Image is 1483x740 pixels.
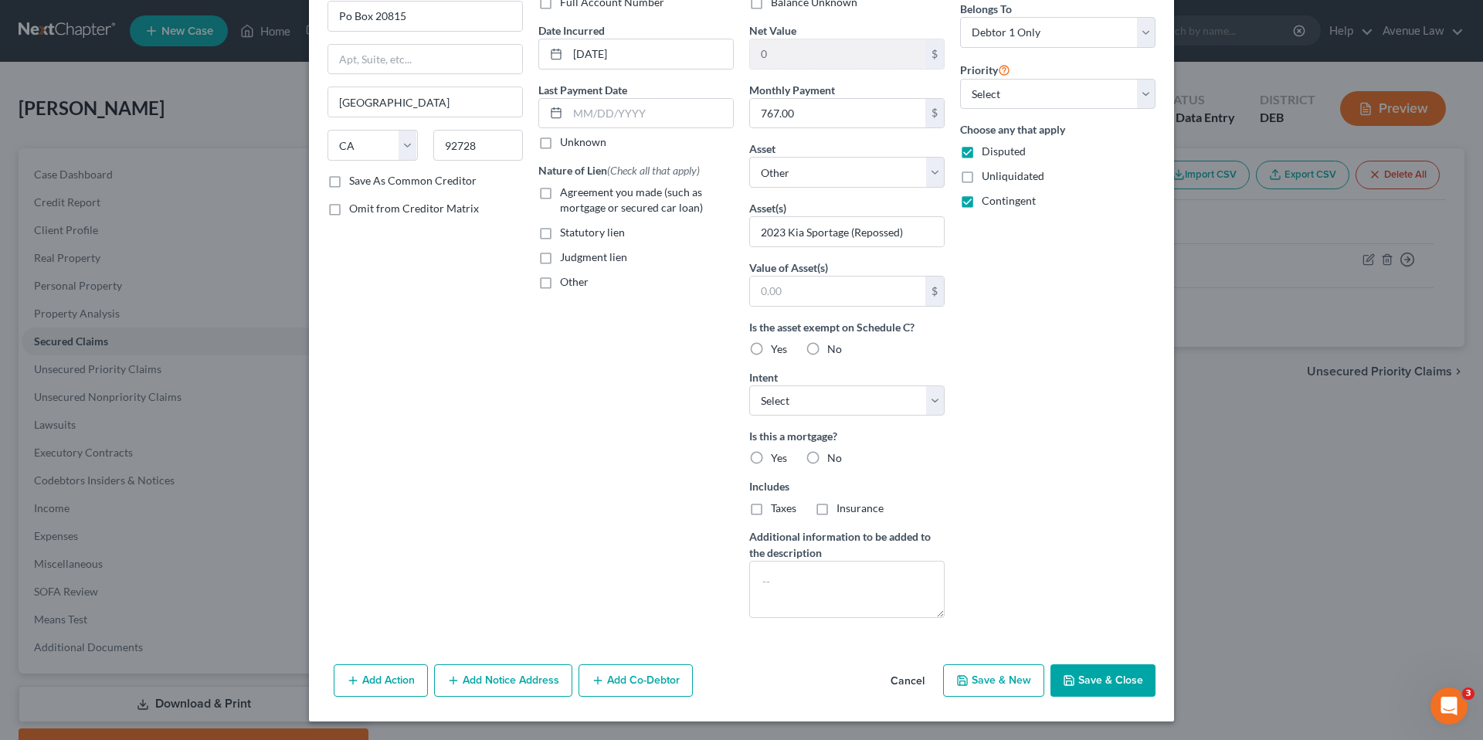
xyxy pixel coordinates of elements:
[1050,664,1156,697] button: Save & Close
[560,250,627,263] span: Judgment lien
[750,99,925,128] input: 0.00
[568,99,733,128] input: MM/DD/YYYY
[960,2,1012,15] span: Belongs To
[433,130,524,161] input: Enter zip...
[328,2,522,31] input: Enter address...
[568,39,733,69] input: MM/DD/YYYY
[579,664,693,697] button: Add Co-Debtor
[960,60,1010,79] label: Priority
[749,200,786,216] label: Asset(s)
[750,277,925,306] input: 0.00
[749,528,945,561] label: Additional information to be added to the description
[749,142,775,155] span: Asset
[827,342,842,355] span: No
[328,87,522,117] input: Enter city...
[749,22,796,39] label: Net Value
[827,451,842,464] span: No
[749,260,828,276] label: Value of Asset(s)
[560,226,625,239] span: Statutory lien
[982,169,1044,182] span: Unliquidated
[349,173,477,188] label: Save As Common Creditor
[607,164,700,177] span: (Check all that apply)
[925,39,944,69] div: $
[749,82,835,98] label: Monthly Payment
[925,277,944,306] div: $
[771,501,796,514] span: Taxes
[750,39,925,69] input: 0.00
[749,319,945,335] label: Is the asset exempt on Schedule C?
[750,217,944,246] input: Specify...
[1462,687,1475,700] span: 3
[943,664,1044,697] button: Save & New
[538,82,627,98] label: Last Payment Date
[771,451,787,464] span: Yes
[925,99,944,128] div: $
[349,202,479,215] span: Omit from Creditor Matrix
[434,664,572,697] button: Add Notice Address
[560,134,606,150] label: Unknown
[560,275,589,288] span: Other
[538,22,605,39] label: Date Incurred
[749,369,778,385] label: Intent
[771,342,787,355] span: Yes
[749,478,945,494] label: Includes
[328,45,522,74] input: Apt, Suite, etc...
[1430,687,1468,725] iframe: Intercom live chat
[837,501,884,514] span: Insurance
[560,185,703,214] span: Agreement you made (such as mortgage or secured car loan)
[982,144,1026,158] span: Disputed
[749,428,945,444] label: Is this a mortgage?
[878,666,937,697] button: Cancel
[982,194,1036,207] span: Contingent
[334,664,428,697] button: Add Action
[960,121,1156,137] label: Choose any that apply
[538,162,700,178] label: Nature of Lien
